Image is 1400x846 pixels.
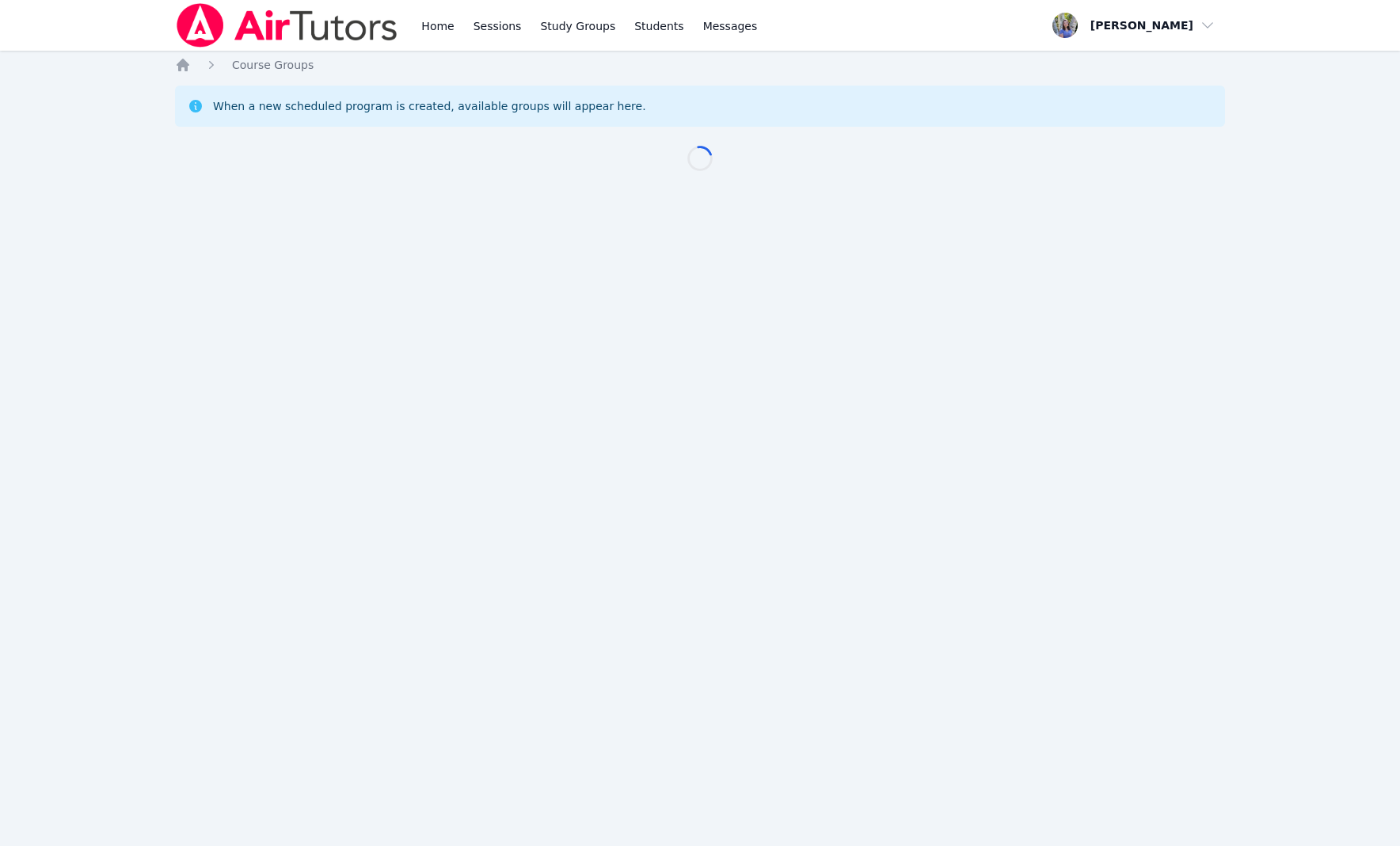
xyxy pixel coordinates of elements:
img: Air Tutors [175,3,399,48]
div: When a new scheduled program is created, available groups will appear here. [213,98,646,114]
span: Course Groups [232,59,314,71]
a: Course Groups [232,57,314,73]
nav: Breadcrumb [175,57,1225,73]
span: Messages [703,18,758,34]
